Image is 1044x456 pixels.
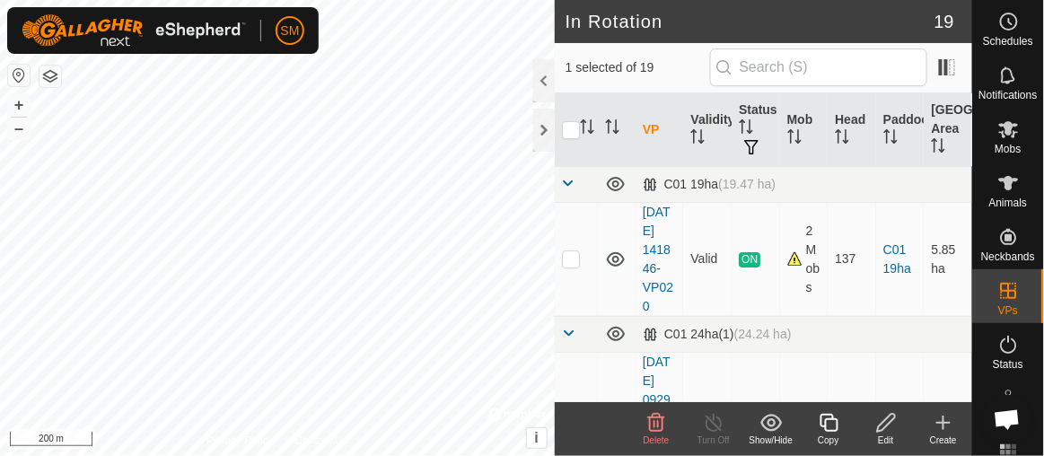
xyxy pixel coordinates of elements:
th: Status [732,93,780,167]
span: 1 selected of 19 [566,58,710,77]
th: Head [828,93,876,167]
th: Validity [683,93,732,167]
p-sorticon: Activate to sort [739,122,753,136]
p-sorticon: Activate to sort [605,122,619,136]
p-sorticon: Activate to sort [580,122,594,136]
th: [GEOGRAPHIC_DATA] Area [924,93,972,167]
span: Schedules [983,36,1033,47]
span: (24.24 ha) [734,327,792,341]
button: i [527,428,547,448]
input: Search (S) [710,48,927,86]
p-sorticon: Activate to sort [690,132,705,146]
span: Mobs [996,144,1022,154]
a: Contact Us [295,433,348,449]
img: Gallagher Logo [22,14,246,47]
span: (19.47 ha) [719,177,776,191]
span: 19 [934,8,954,35]
button: Reset Map [8,65,30,86]
div: C01 19ha [643,177,776,192]
h2: In Rotation [566,11,934,32]
a: C01 19ha [883,242,911,276]
p-sorticon: Activate to sort [931,141,945,155]
td: Valid [683,202,732,316]
span: Animals [989,197,1028,208]
a: [DATE] 141846-VP020 [643,205,673,313]
span: Notifications [979,90,1038,101]
p-sorticon: Activate to sort [835,132,849,146]
p-sorticon: Activate to sort [787,132,802,146]
p-sorticon: Activate to sort [883,132,898,146]
button: Map Layers [39,66,61,87]
div: Turn Off [685,434,742,447]
th: Mob [780,93,829,167]
div: C01 24ha(1) [643,327,792,342]
div: Copy [800,434,857,447]
span: Neckbands [981,251,1035,262]
a: Privacy Policy [206,433,274,449]
div: Show/Hide [742,434,800,447]
span: ON [739,252,760,267]
th: Paddock [876,93,925,167]
span: i [535,430,539,445]
button: + [8,94,30,116]
td: 137 [828,202,876,316]
span: Status [993,359,1023,370]
th: VP [636,93,684,167]
span: Delete [644,435,670,445]
button: – [8,118,30,139]
div: 2 Mobs [787,222,821,297]
td: 5.85 ha [924,202,972,316]
div: Open chat [983,395,1031,443]
span: VPs [998,305,1018,316]
span: SM [281,22,300,40]
div: Create [915,434,972,447]
div: Edit [857,434,915,447]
